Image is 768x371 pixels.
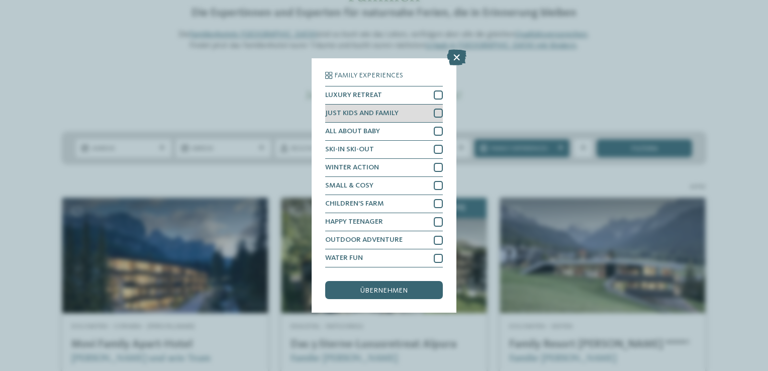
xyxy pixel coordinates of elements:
span: WATER FUN [325,254,363,261]
span: CHILDREN’S FARM [325,200,384,207]
span: JUST KIDS AND FAMILY [325,110,399,117]
span: ALL ABOUT BABY [325,128,380,135]
span: übernehmen [360,287,408,294]
span: Family Experiences [334,72,403,79]
span: WINTER ACTION [325,164,379,171]
span: OUTDOOR ADVENTURE [325,236,403,243]
span: HAPPY TEENAGER [325,218,383,225]
span: SMALL & COSY [325,182,373,189]
span: SKI-IN SKI-OUT [325,146,374,153]
span: LUXURY RETREAT [325,91,382,99]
